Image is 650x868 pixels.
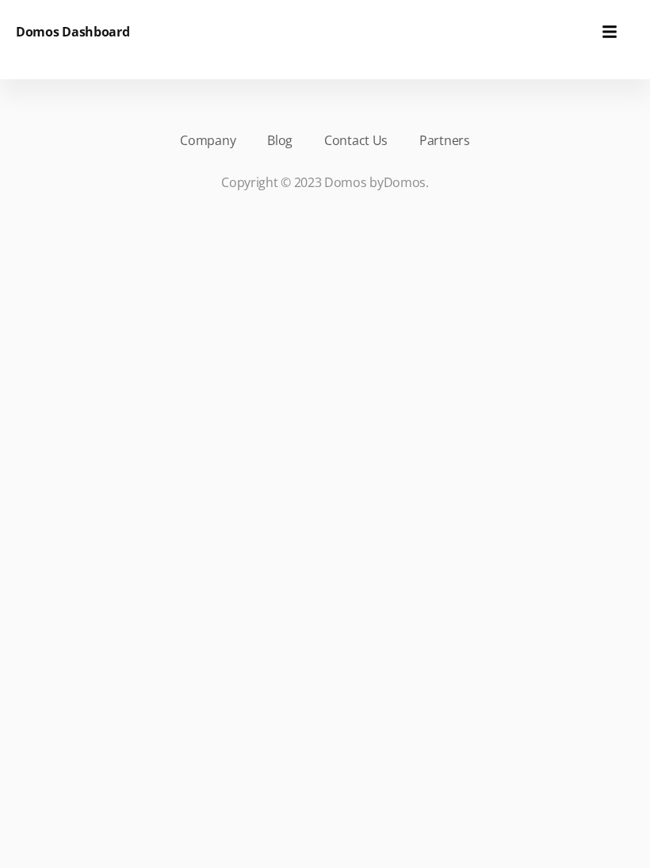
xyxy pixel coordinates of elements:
[419,131,470,150] a: Partners
[324,131,388,150] a: Contact Us
[384,174,426,191] a: Domos
[16,22,130,41] h6: Domos Dashboard
[40,173,610,192] p: Copyright © 2023 Domos by .
[267,131,292,150] a: Blog
[180,131,235,150] a: Company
